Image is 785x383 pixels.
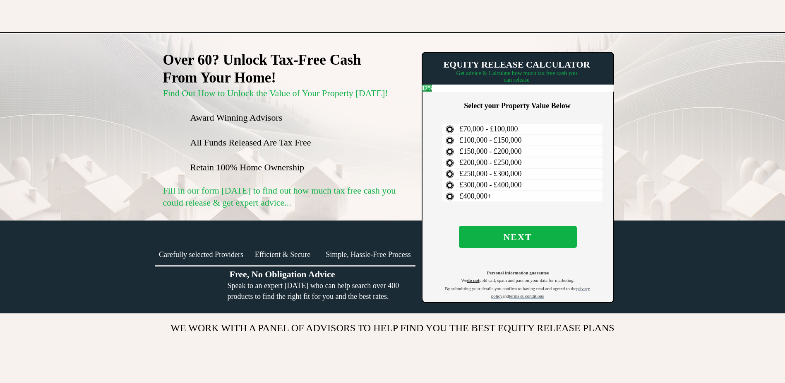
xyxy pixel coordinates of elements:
[509,292,544,299] a: terms & conditions
[190,162,305,172] span: Retain 100% Home Ownership
[509,293,544,298] span: terms & conditions
[491,286,590,298] span: privacy policy
[459,226,577,248] button: Next
[460,147,522,155] span: £150,000 - £200,000
[163,88,388,98] span: Find Out How to Unlock the Value of Your Property [DATE]!
[461,278,574,283] span: We cold call, spam and pass on your data for marketing.
[163,185,396,208] span: Fill in our form [DATE] to find out how much tax free cash you could release & get expert advice...
[491,285,590,299] a: privacy policy
[487,270,549,275] span: Personal information guarantee
[460,192,492,200] span: £400,000+
[464,102,570,110] span: Select your Property Value Below
[170,322,614,333] span: WE WORK WITH A PANEL OF ADVISORS TO HELP FIND YOU THE BEST EQUITY RELEASE PLANS
[445,286,576,291] span: By submitting your details you confirm to having read and agreed to the
[467,278,480,283] strong: do not
[190,112,283,123] span: Award Winning Advisors
[460,158,522,167] span: £200,000 - £250,000
[422,85,432,92] span: 17%
[459,232,577,242] span: Next
[460,125,518,133] span: £70,000 - £100,000
[456,70,577,83] span: Get advice & Calculate how much tax free cash you can release
[460,181,522,189] span: £300,000 - £400,000
[255,250,311,259] span: Efficient & Secure
[163,52,361,86] strong: Over 60? Unlock Tax-Free Cash From Your Home!
[228,281,399,301] span: Speak to an expert [DATE] who can help search over 400 products to find the right fit for you and...
[460,136,522,144] span: £100,000 - £150,000
[326,250,411,259] span: Simple, Hassle-Free Process
[190,137,311,148] span: All Funds Released Are Tax Free
[443,59,590,70] span: EQUITY RELEASE CALCULATOR
[159,250,243,259] span: Carefully selected Providers
[460,170,522,178] span: £250,000 - £300,000
[229,269,335,279] span: Free, No Obligation Advice
[502,293,509,298] span: and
